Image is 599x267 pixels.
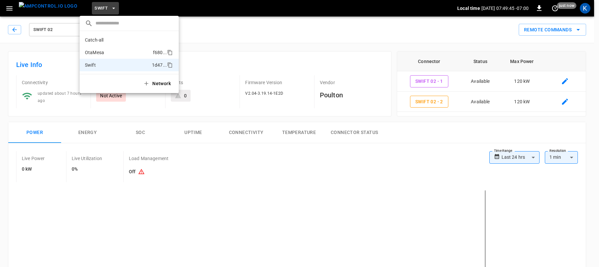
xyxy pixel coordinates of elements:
[85,62,149,68] p: Swift
[85,37,149,43] p: Catch-all
[167,61,174,69] div: copy
[85,49,150,56] p: OtaMesa
[139,77,176,90] button: Network
[167,49,174,56] div: copy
